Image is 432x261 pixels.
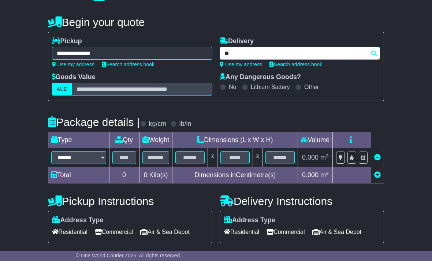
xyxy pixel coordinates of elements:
[220,61,262,67] a: Use my address
[52,73,96,81] label: Goods Value
[149,120,167,128] label: kg/cm
[220,195,384,207] h4: Delivery Instructions
[320,171,329,179] span: m
[224,216,275,224] label: Address Type
[320,154,329,161] span: m
[48,132,109,148] td: Type
[179,120,191,128] label: lb/in
[267,226,305,238] span: Commercial
[220,73,301,81] label: Any Dangerous Goods?
[208,148,217,167] td: x
[48,116,140,128] h4: Package details |
[172,132,298,148] td: Dimensions (L x W x H)
[374,171,381,179] a: Add new item
[52,37,82,45] label: Pickup
[76,253,182,258] span: © One World Courier 2025. All rights reserved.
[48,16,384,28] h4: Begin your quote
[269,61,322,67] a: Search address book
[144,171,147,179] span: 0
[298,132,333,148] td: Volume
[253,148,262,167] td: x
[326,153,329,159] sup: 3
[304,83,319,90] label: Other
[302,154,319,161] span: 0.000
[109,167,139,183] td: 0
[172,167,298,183] td: Dimensions in Centimetre(s)
[374,154,381,161] a: Remove this item
[109,132,139,148] td: Qty
[52,61,94,67] a: Use my address
[326,171,329,176] sup: 3
[102,61,154,67] a: Search address book
[220,37,254,45] label: Delivery
[302,171,319,179] span: 0.000
[229,83,236,90] label: No
[251,83,290,90] label: Lithium Battery
[52,226,87,238] span: Residential
[220,47,380,60] typeahead: Please provide city
[52,216,104,224] label: Address Type
[95,226,133,238] span: Commercial
[139,167,172,183] td: Kilo(s)
[140,226,190,238] span: Air & Sea Depot
[48,167,109,183] td: Total
[48,195,212,207] h4: Pickup Instructions
[224,226,259,238] span: Residential
[52,83,72,96] label: AUD
[139,132,172,148] td: Weight
[312,226,362,238] span: Air & Sea Depot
